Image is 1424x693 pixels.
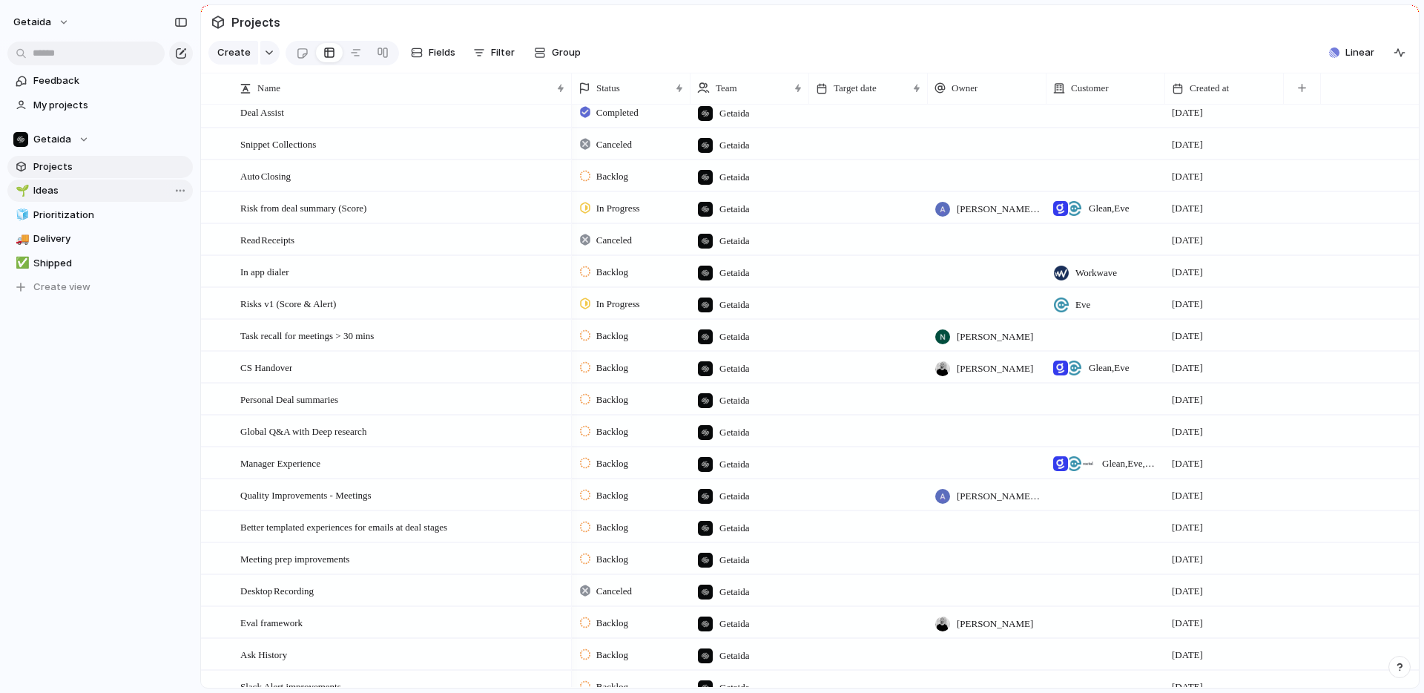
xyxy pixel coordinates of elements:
span: Canceled [596,137,632,152]
span: Getaida [719,393,749,408]
span: Customer [1071,81,1109,96]
a: 🌱Ideas [7,180,193,202]
span: [DATE] [1172,105,1203,120]
span: Auto Closing [240,167,291,184]
span: Backlog [596,616,628,631]
button: Getaida [7,128,193,151]
span: Backlog [596,424,628,439]
a: 🧊Prioritization [7,204,193,226]
span: Owner [952,81,978,96]
span: [DATE] [1172,488,1203,503]
span: [PERSON_NAME] Sarma [957,202,1040,217]
span: Meeting prep improvements [240,550,349,567]
span: Getaida [719,329,749,344]
span: Getaida [719,266,749,280]
span: [DATE] [1172,361,1203,375]
span: Getaida [719,170,749,185]
span: Fields [429,45,455,60]
span: Getaida [719,521,749,536]
span: Delivery [33,231,188,246]
div: 🧊 [16,206,26,223]
span: [DATE] [1172,297,1203,312]
span: Filter [491,45,515,60]
span: Better templated experiences for emails at deal stages [240,518,447,535]
span: [DATE] [1172,137,1203,152]
span: Ask History [240,646,287,663]
div: ✅ [16,254,26,272]
a: 🚚Delivery [7,228,193,250]
span: Risks v1 (Score & Alert) [240,295,336,312]
span: Read Receipts [240,231,294,248]
span: [DATE] [1172,552,1203,567]
span: Glean , Eve , Fractal [1102,456,1158,471]
button: 🌱 [13,183,28,198]
span: [DATE] [1172,201,1203,216]
span: Getaida [719,106,749,121]
button: getaida [7,10,77,34]
span: Snippet Collections [240,135,316,152]
span: [DATE] [1172,265,1203,280]
span: [DATE] [1172,169,1203,184]
div: 🌱 [16,183,26,200]
span: Ideas [33,183,188,198]
span: Getaida [719,298,749,312]
span: Created at [1190,81,1229,96]
span: Create [217,45,251,60]
span: Getaida [33,132,71,147]
span: Backlog [596,393,628,407]
span: Backlog [596,361,628,375]
span: [PERSON_NAME] Sarma [957,489,1040,504]
span: [DATE] [1172,584,1203,599]
span: [PERSON_NAME] [957,617,1033,631]
span: CS Handover [240,358,292,375]
span: Backlog [596,329,628,344]
span: Getaida [719,202,749,217]
a: My projects [7,94,193,116]
span: Getaida [719,138,749,153]
span: getaida [13,15,51,30]
div: 🚚 [16,231,26,248]
button: Fields [405,41,461,65]
span: Backlog [596,648,628,663]
a: Feedback [7,70,193,92]
span: Personal Deal summaries [240,390,338,407]
span: [DATE] [1172,393,1203,407]
span: Group [552,45,581,60]
span: [PERSON_NAME] [957,329,1033,344]
span: Getaida [719,457,749,472]
span: [DATE] [1172,648,1203,663]
span: Getaida [719,617,749,631]
span: In app dialer [240,263,289,280]
button: ✅ [13,256,28,271]
button: Create [208,41,258,65]
span: Desktop Recording [240,582,314,599]
span: My projects [33,98,188,113]
span: Canceled [596,584,632,599]
span: [DATE] [1172,424,1203,439]
span: Getaida [719,489,749,504]
span: Projects [33,160,188,174]
span: Create view [33,280,90,295]
span: In Progress [596,297,640,312]
span: Backlog [596,265,628,280]
button: Filter [467,41,521,65]
button: 🧊 [13,208,28,223]
a: Projects [7,156,193,178]
span: Backlog [596,488,628,503]
span: Getaida [719,553,749,568]
span: Prioritization [33,208,188,223]
button: Create view [7,276,193,298]
span: Target date [834,81,877,96]
span: Getaida [719,361,749,376]
a: ✅Shipped [7,252,193,275]
span: Completed [596,105,639,120]
span: Deal Assist [240,103,284,120]
span: Feedback [33,73,188,88]
span: Canceled [596,233,632,248]
span: Backlog [596,552,628,567]
span: Task recall for meetings > 30 mins [240,326,374,344]
span: Global Q&A with Deep research [240,422,366,439]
